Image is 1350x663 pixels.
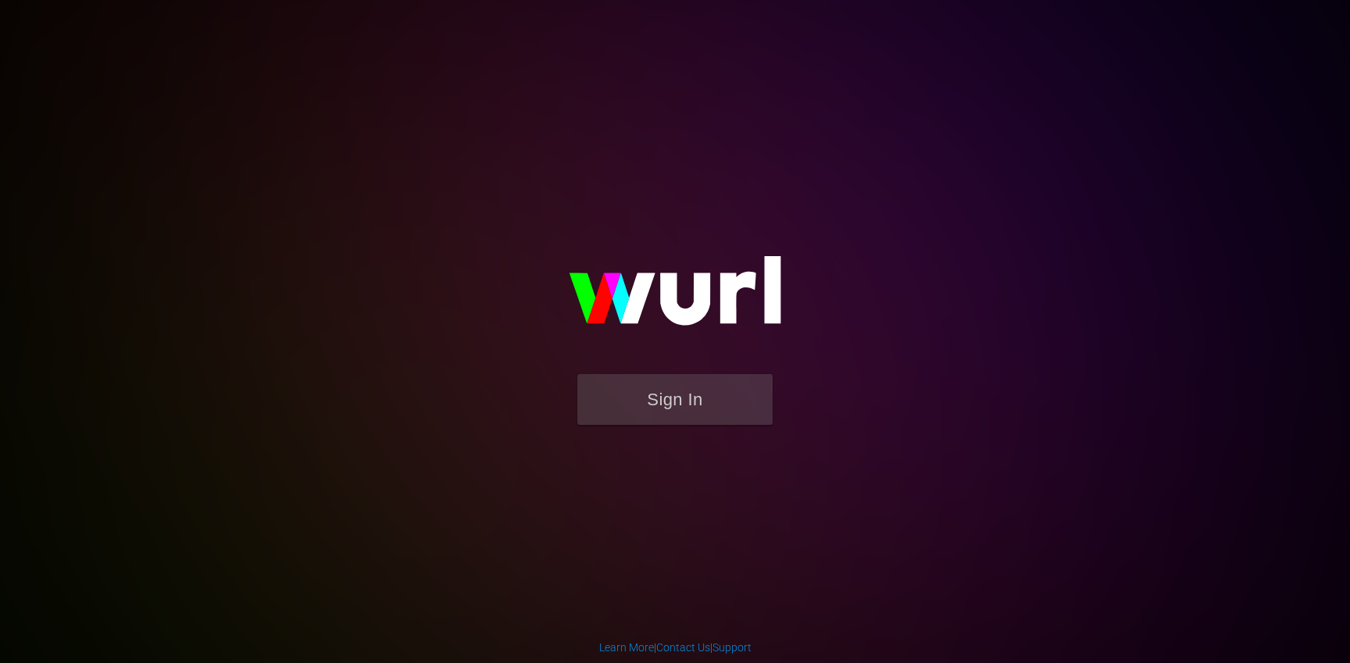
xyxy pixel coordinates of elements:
a: Learn More [599,641,654,654]
div: | | [599,640,752,655]
button: Sign In [577,374,773,425]
img: wurl-logo-on-black-223613ac3d8ba8fe6dc639794a292ebdb59501304c7dfd60c99c58986ef67473.svg [519,223,831,374]
a: Support [712,641,752,654]
a: Contact Us [656,641,710,654]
